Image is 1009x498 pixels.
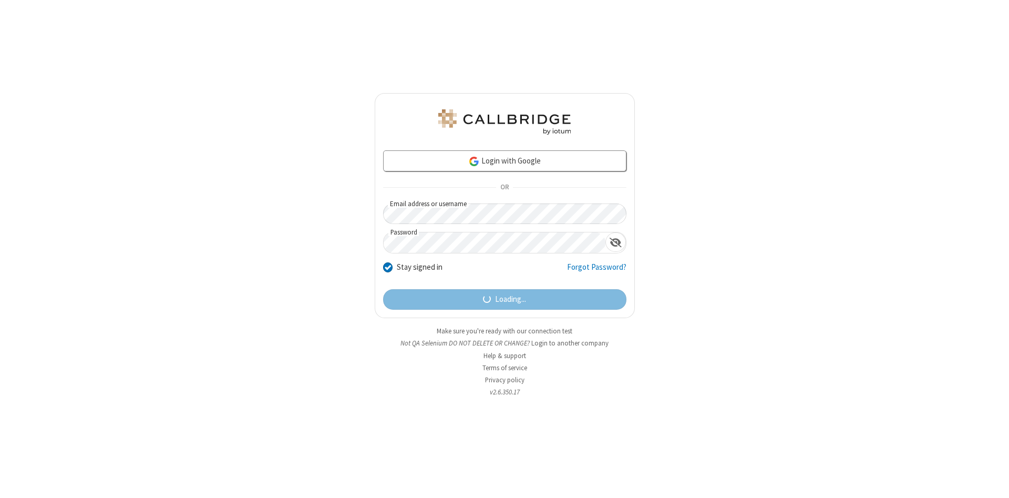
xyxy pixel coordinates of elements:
a: Privacy policy [485,375,524,384]
a: Login with Google [383,150,626,171]
li: v2.6.350.17 [375,387,635,397]
iframe: Chat [983,471,1001,491]
a: Make sure you're ready with our connection test [437,327,572,336]
button: Loading... [383,289,626,310]
button: Login to another company [531,338,609,348]
span: Loading... [495,293,526,306]
input: Email address or username [383,204,626,224]
span: OR [496,180,513,195]
a: Help & support [483,351,526,360]
label: Stay signed in [397,261,442,273]
div: Show password [605,232,626,252]
a: Forgot Password? [567,261,626,281]
img: QA Selenium DO NOT DELETE OR CHANGE [436,109,573,135]
input: Password [384,232,605,253]
img: google-icon.png [468,156,480,167]
a: Terms of service [482,363,527,372]
li: Not QA Selenium DO NOT DELETE OR CHANGE? [375,338,635,348]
